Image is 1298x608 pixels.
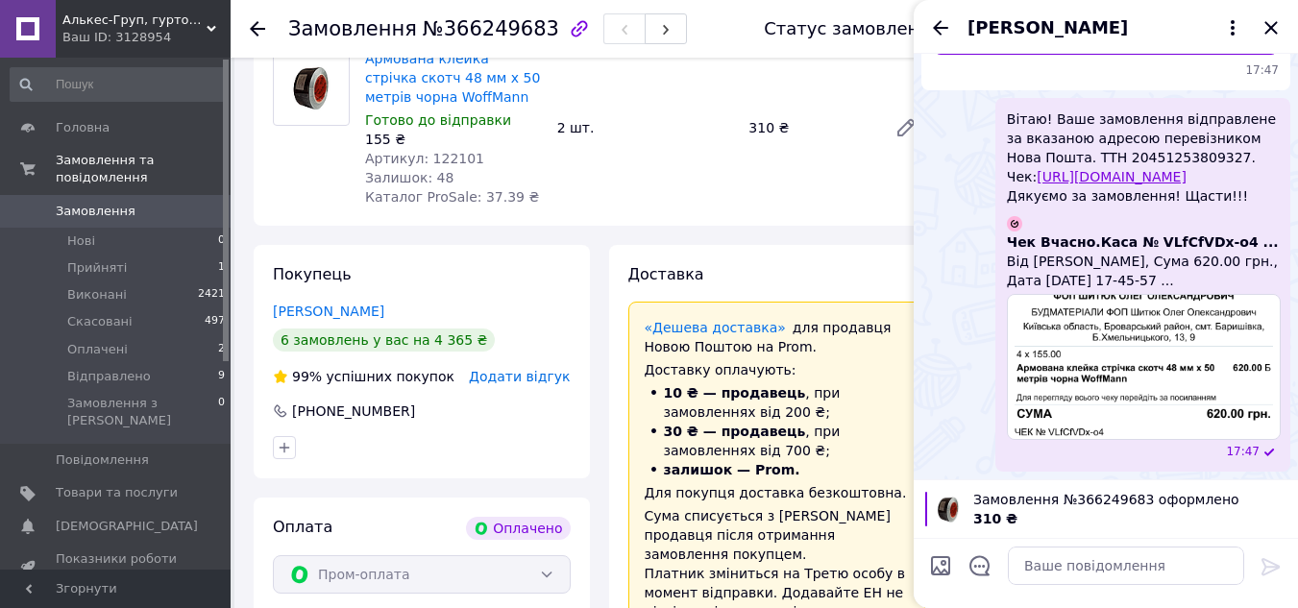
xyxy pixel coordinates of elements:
[1037,169,1187,184] a: [URL][DOMAIN_NAME]
[466,517,570,540] div: Оплачено
[365,151,484,166] span: Артикул: 122101
[1007,232,1279,252] span: Чек Вчасно.Каса № VLfCfVDx-o4 ...
[292,369,322,384] span: 99%
[967,553,992,578] button: Відкрити шаблони відповідей
[218,368,225,385] span: 9
[1007,252,1279,290] span: Від [PERSON_NAME], Сума 620.00 грн., Дата [DATE] 17-45-57 ...
[198,286,225,304] span: 2421
[56,152,231,186] span: Замовлення та повідомлення
[56,119,110,136] span: Головна
[1007,216,1022,231] img: Чек Вчасно.Каса № VLfCfVDx-o4 ...
[365,130,542,149] div: 155 ₴
[56,451,149,469] span: Повідомлення
[67,313,133,330] span: Скасовані
[218,259,225,277] span: 1
[645,422,910,460] li: , при замовленнях від 700 ₴;
[967,15,1128,40] span: [PERSON_NAME]
[973,490,1286,509] span: Замовлення №366249683 оформлено
[365,51,540,105] a: Армована клейка стрічка скотч 48 мм х 50 метрів чорна WoffMann
[67,259,127,277] span: Прийняті
[67,286,127,304] span: Виконані
[218,341,225,358] span: 2
[967,15,1244,40] button: [PERSON_NAME]
[1007,109,1279,206] span: Вітаю! Ваше замовлення відправлене за вказаною адресою перевізником Нова Пошта. ТТН 2045125380932...
[290,401,417,421] div: [PHONE_NUMBER]
[56,484,178,501] span: Товари та послуги
[274,58,349,117] img: Армована клейка стрічка скотч 48 мм х 50 метрів чорна WoffMann
[218,395,225,429] span: 0
[645,360,910,379] div: Доставку оплачують:
[929,16,952,39] button: Назад
[933,62,1279,79] span: 17:47 22.09.2025
[273,367,454,386] div: успішних покупок
[645,483,910,502] div: Для покупця доставка безкоштовна.
[664,385,806,401] span: 10 ₴ — продавець
[273,518,332,536] span: Оплата
[250,19,265,38] div: Повернутися назад
[973,511,1017,526] span: 310 ₴
[931,492,966,526] img: 3654523388_w100_h100_armirovannaya-klejkaya-lenta.jpg
[1007,294,1281,440] img: Чек Вчасно.Каса № VLfCfVDx-o4 ...
[365,112,511,128] span: Готово до відправки
[67,395,218,429] span: Замовлення з [PERSON_NAME]
[1226,444,1260,460] span: 17:47 22.09.2025
[664,462,800,477] span: залишок — Prom.
[628,265,704,283] span: Доставка
[1260,16,1283,39] button: Закрити
[273,304,384,319] a: [PERSON_NAME]
[56,550,178,585] span: Показники роботи компанії
[67,232,95,250] span: Нові
[645,383,910,422] li: , при замовленнях від 200 ₴;
[273,265,352,283] span: Покупець
[645,320,786,335] a: «Дешева доставка»
[423,17,559,40] span: №366249683
[205,313,225,330] span: 497
[664,424,806,439] span: 30 ₴ — продавець
[62,12,207,29] span: Алькес-Груп, гуртова та роздрібна торгівля товарами для ремонту і будівництва
[365,189,539,205] span: Каталог ProSale: 37.39 ₴
[56,518,198,535] span: [DEMOGRAPHIC_DATA]
[67,341,128,358] span: Оплачені
[62,29,231,46] div: Ваш ID: 3128954
[273,328,495,352] div: 6 замовлень у вас на 4 365 ₴
[741,114,879,141] div: 310 ₴
[56,203,135,220] span: Замовлення
[10,67,227,102] input: Пошук
[67,368,151,385] span: Відправлено
[550,114,742,141] div: 2 шт.
[365,170,453,185] span: Залишок: 48
[469,369,570,384] span: Додати відгук
[887,109,925,147] a: Редагувати
[218,232,225,250] span: 0
[764,19,941,38] div: Статус замовлення
[288,17,417,40] span: Замовлення
[645,318,910,356] div: для продавця Новою Поштою на Prom.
